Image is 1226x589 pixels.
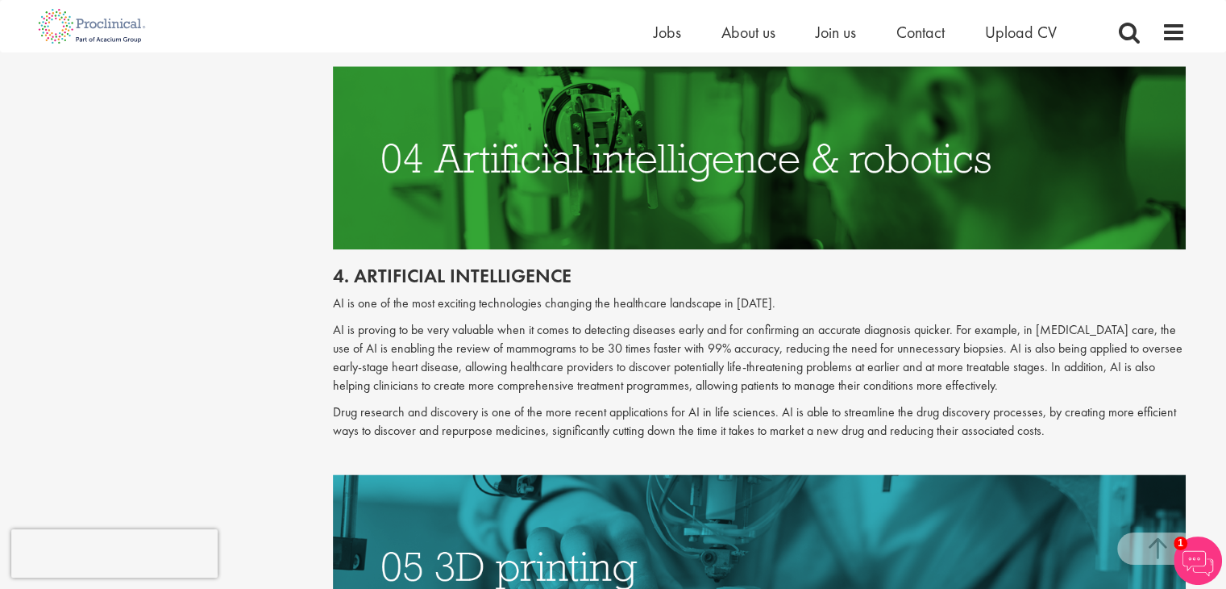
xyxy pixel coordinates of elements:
span: 1 [1174,537,1187,550]
p: AI is one of the most exciting technologies changing the healthcare landscape in [DATE]. [333,294,1186,313]
p: Drug research and discovery is one of the more recent applications for AI in life sciences. AI is... [333,403,1186,441]
a: Jobs [654,22,681,43]
a: Contact [896,22,945,43]
a: About us [721,22,775,43]
a: Join us [816,22,856,43]
p: AI is proving to be very valuable when it comes to detecting diseases early and for confirming an... [333,321,1186,395]
img: Chatbot [1174,537,1222,585]
a: Upload CV [985,22,1057,43]
iframe: reCAPTCHA [11,529,218,578]
h2: 4. Artificial intelligence [333,265,1186,286]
